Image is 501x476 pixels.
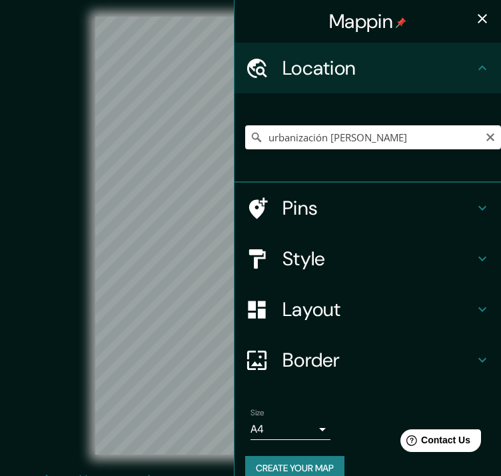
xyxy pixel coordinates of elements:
[382,424,486,461] iframe: Help widget launcher
[282,348,474,372] h4: Border
[235,335,501,385] div: Border
[282,196,474,220] h4: Pins
[282,297,474,321] h4: Layout
[235,183,501,233] div: Pins
[235,233,501,284] div: Style
[95,17,405,455] canvas: Map
[485,130,496,143] button: Clear
[329,9,406,33] h4: Mappin
[250,419,330,440] div: A4
[396,17,406,28] img: pin-icon.png
[250,407,264,419] label: Size
[235,43,501,93] div: Location
[235,284,501,335] div: Layout
[245,125,501,149] input: Pick your city or area
[282,56,474,80] h4: Location
[282,247,474,271] h4: Style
